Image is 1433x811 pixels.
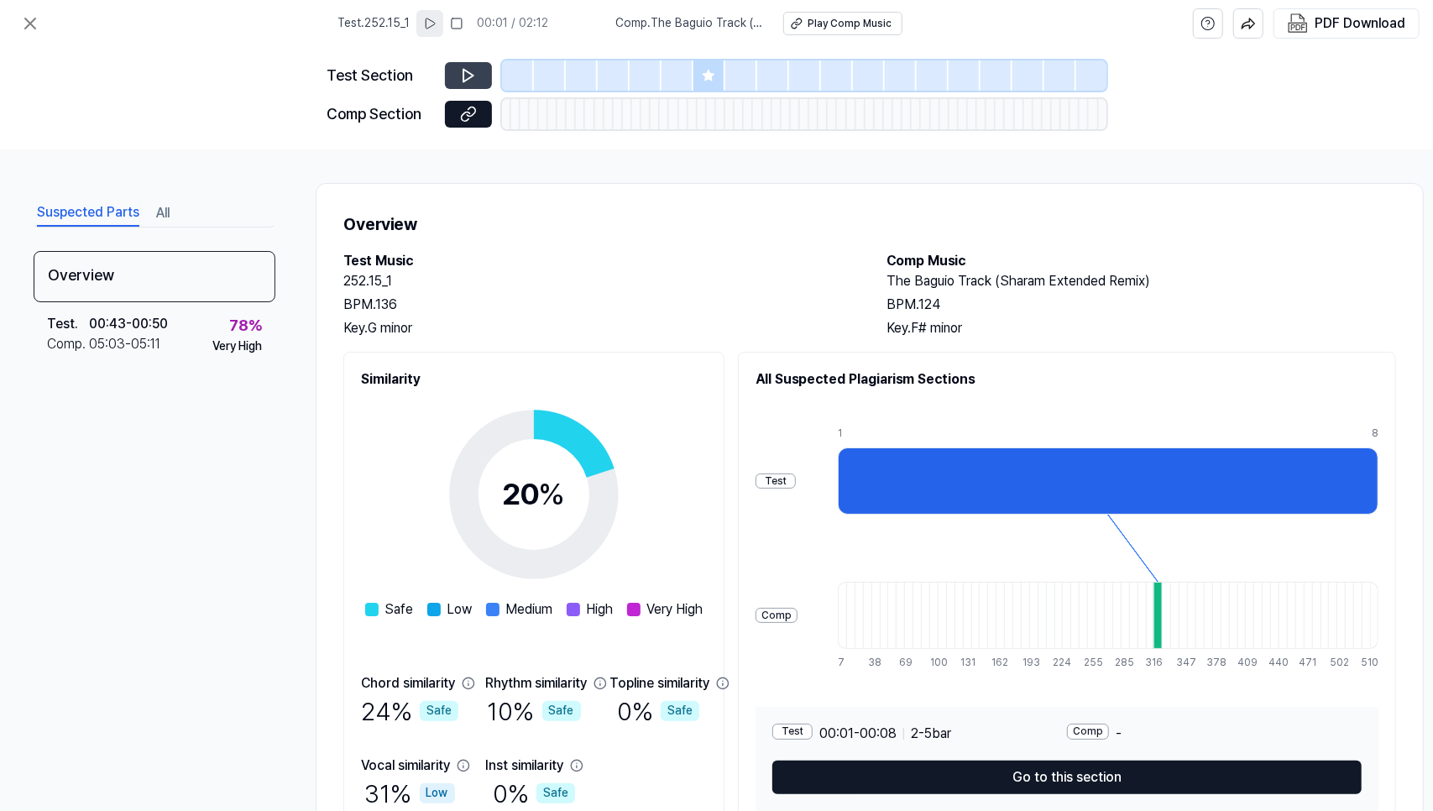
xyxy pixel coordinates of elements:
div: 10 % [488,693,581,729]
div: 162 [991,656,1000,670]
button: PDF Download [1284,9,1409,38]
span: Safe [385,599,414,620]
h2: 252.15_1 [343,271,853,291]
span: Low [447,599,473,620]
div: 224 [1053,656,1061,670]
div: - [1067,724,1362,744]
div: Safe [542,701,581,721]
div: 409 [1237,656,1246,670]
div: 440 [1268,656,1277,670]
div: 38 [869,656,877,670]
div: Comp [756,608,798,624]
div: Inst similarity [485,756,563,776]
div: Comp . [47,334,89,354]
div: Test Section [327,64,435,88]
div: Vocal similarity [361,756,450,776]
div: 378 [1207,656,1216,670]
div: Low [420,783,455,803]
button: Suspected Parts [37,200,139,227]
div: Test [772,724,813,740]
svg: help [1200,15,1216,32]
div: Safe [661,701,699,721]
div: 193 [1022,656,1031,670]
button: help [1193,8,1223,39]
h2: Test Music [343,251,853,271]
div: 316 [1145,656,1153,670]
span: % [539,476,566,512]
div: Safe [536,783,575,803]
div: Test . [47,314,89,334]
span: Very High [647,599,703,620]
img: share [1241,16,1256,31]
div: BPM. 136 [343,295,853,315]
div: 20 [503,472,566,517]
img: PDF Download [1288,13,1308,34]
div: Safe [420,701,458,721]
div: 7 [838,656,846,670]
div: 285 [1115,656,1123,670]
div: BPM. 124 [886,295,1396,315]
div: Rhythm similarity [485,673,587,693]
div: 1 [838,426,1372,441]
h2: Similarity [361,369,707,390]
h2: All Suspected Plagiarism Sections [756,369,1378,390]
div: 0 % [493,776,575,811]
div: Overview [34,251,275,302]
span: High [587,599,614,620]
div: 471 [1300,656,1308,670]
div: 0 % [617,693,699,729]
div: Topline similarity [609,673,709,693]
div: 05:03 - 05:11 [89,334,160,354]
div: Comp [1067,724,1109,740]
div: Key. F# minor [886,318,1396,338]
button: Play Comp Music [783,12,902,35]
span: Comp . The Baguio Track (Sharam Extended Remix) [615,15,763,32]
div: Play Comp Music [808,17,892,31]
div: PDF Download [1315,13,1405,34]
div: Key. G minor [343,318,853,338]
span: Medium [506,599,553,620]
span: Test . 252.15_1 [337,15,410,32]
div: 24 % [361,693,458,729]
div: Test [756,474,796,489]
h1: Overview [343,211,1396,238]
div: 78 % [229,314,262,338]
div: 131 [961,656,970,670]
div: Very High [212,338,262,355]
button: Go to this section [772,761,1362,794]
div: 347 [1176,656,1185,670]
div: 502 [1330,656,1338,670]
div: Comp Section [327,102,435,127]
span: 00:01 - 00:08 [819,724,897,744]
div: 00:01 / 02:12 [477,15,548,32]
div: 00:43 - 00:50 [89,314,168,334]
h2: The Baguio Track (Sharam Extended Remix) [886,271,1396,291]
div: 255 [1084,656,1092,670]
div: 69 [899,656,907,670]
span: 2 - 5 bar [911,724,951,744]
div: 510 [1361,656,1378,670]
div: Chord similarity [361,673,455,693]
h2: Comp Music [886,251,1396,271]
div: 100 [930,656,939,670]
div: 8 [1372,426,1378,441]
button: All [156,200,170,227]
div: 31 % [365,776,455,811]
